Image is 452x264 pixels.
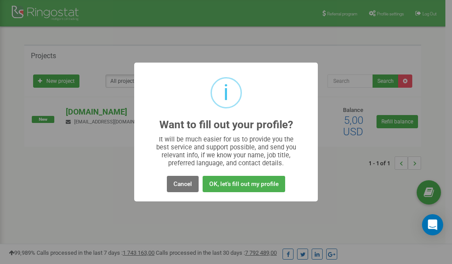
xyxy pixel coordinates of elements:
[422,214,443,235] div: Open Intercom Messenger
[203,176,285,192] button: OK, let's fill out my profile
[159,119,293,131] h2: Want to fill out your profile?
[223,78,229,107] div: i
[167,176,199,192] button: Cancel
[152,135,301,167] div: It will be much easier for us to provide you the best service and support possible, and send you ...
